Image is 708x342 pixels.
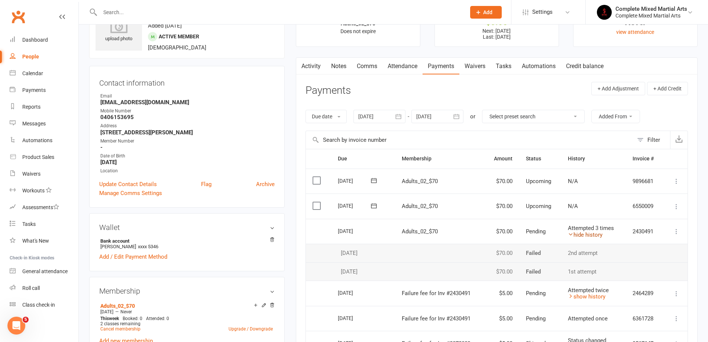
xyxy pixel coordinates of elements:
[22,302,55,308] div: Class check-in
[98,316,121,321] div: week
[484,306,519,331] td: $5.00
[98,309,275,315] div: —
[10,65,78,82] a: Calendar
[100,326,140,332] a: Cancel membership
[22,154,54,160] div: Product Sales
[338,250,388,256] div: [DATE]
[305,110,347,123] button: Due date
[459,58,491,75] a: Waivers
[100,167,275,175] div: Location
[626,219,663,244] td: 2430491
[470,112,475,121] div: or
[491,58,517,75] a: Tasks
[352,58,382,75] a: Comms
[100,114,275,121] strong: 0406153695
[22,268,68,274] div: General attendance
[99,189,162,198] a: Manage Comms Settings
[22,104,41,110] div: Reports
[519,244,561,262] td: Failed
[99,76,275,87] h3: Contact information
[23,317,29,323] span: 5
[526,290,546,297] span: Pending
[22,87,46,93] div: Payments
[597,5,612,20] img: thumb_image1717476369.png
[402,290,471,297] span: Failure fee for Inv #2430491
[10,48,78,65] a: People
[99,287,275,295] h3: Membership
[7,317,25,335] iframe: Intercom live chat
[484,244,519,262] td: $70.00
[22,221,36,227] div: Tasks
[338,269,388,275] div: [DATE]
[402,203,438,210] span: Adults_02_$70
[326,58,352,75] a: Notes
[123,316,142,321] span: Booked: 0
[305,85,351,96] h3: Payments
[338,175,372,186] div: [DATE]
[442,28,552,40] p: Next: [DATE] Last: [DATE]
[626,281,663,306] td: 2464289
[626,306,663,331] td: 6361728
[9,7,28,26] a: Clubworx
[22,238,49,244] div: What's New
[568,293,605,300] a: show history
[22,137,52,143] div: Automations
[561,58,609,75] a: Credit balance
[10,166,78,182] a: Waivers
[296,58,326,75] a: Activity
[402,315,471,322] span: Failure fee for Inv #2430491
[148,22,182,29] time: Added [DATE]
[568,287,609,294] span: Attempted twice
[22,70,43,76] div: Calendar
[10,182,78,199] a: Workouts
[561,262,626,281] td: 1st attempt
[647,135,660,144] div: Filter
[517,58,561,75] a: Automations
[100,238,271,244] strong: Bank account
[591,110,640,123] button: Added From
[22,171,41,177] div: Waivers
[100,99,275,106] strong: [EMAIL_ADDRESS][DOMAIN_NAME]
[526,315,546,322] span: Pending
[568,231,602,238] a: hide history
[138,244,158,249] span: xxxx 5346
[395,149,484,168] th: Membership
[470,6,502,19] button: Add
[100,122,275,130] div: Address
[99,237,275,250] li: [PERSON_NAME]
[100,153,275,160] div: Date of Birth
[484,262,519,281] td: $70.00
[100,144,275,151] strong: -
[100,138,275,145] div: Member Number
[10,149,78,166] a: Product Sales
[561,244,626,262] td: 2nd attempt
[615,6,687,12] div: Complete Mixed Martial Arts
[10,216,78,233] a: Tasks
[338,287,372,298] div: [DATE]
[10,233,78,249] a: What's New
[526,178,551,185] span: Upcoming
[402,228,438,235] span: Adults_02_$70
[10,199,78,216] a: Assessments
[526,203,551,210] span: Upcoming
[10,132,78,149] a: Automations
[96,18,142,43] div: upload photo
[615,12,687,19] div: Complete Mixed Martial Arts
[100,316,109,321] span: This
[626,169,663,194] td: 9896681
[483,9,492,15] span: Add
[10,32,78,48] a: Dashboard
[633,131,670,149] button: Filter
[484,169,519,194] td: $70.00
[99,180,157,189] a: Update Contact Details
[616,29,654,35] a: view attendance
[148,44,206,51] span: [DEMOGRAPHIC_DATA]
[229,326,273,332] a: Upgrade / Downgrade
[100,159,275,166] strong: [DATE]
[100,108,275,115] div: Mobile Number
[100,309,113,314] span: [DATE]
[568,315,608,322] span: Attempted once
[519,149,561,168] th: Status
[10,99,78,115] a: Reports
[626,194,663,219] td: 6550009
